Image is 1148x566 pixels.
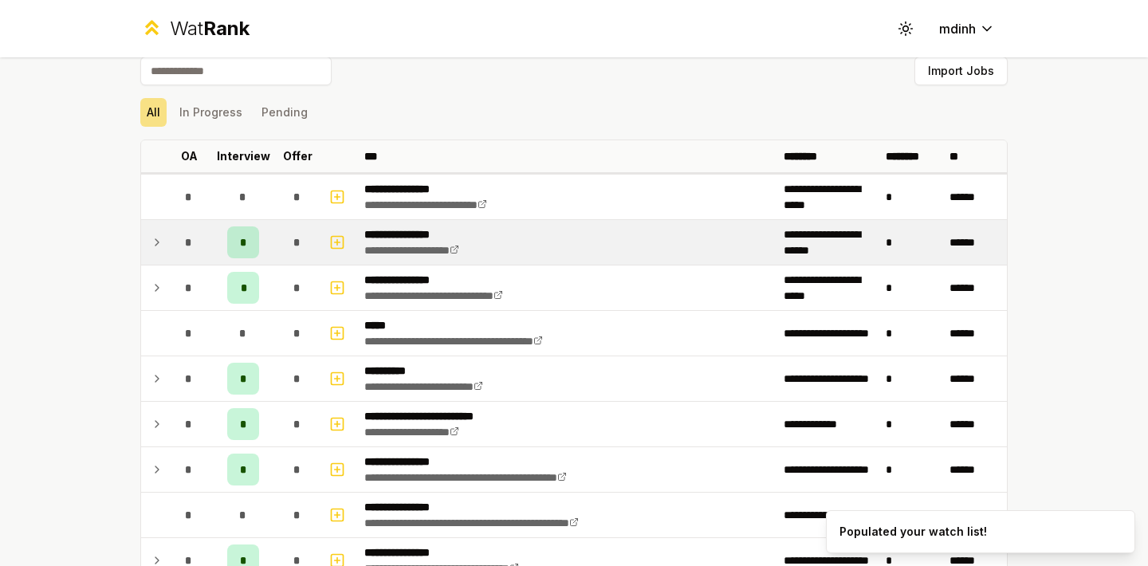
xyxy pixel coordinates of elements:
p: Interview [217,148,270,164]
button: Import Jobs [914,57,1008,85]
p: Offer [283,148,313,164]
p: OA [181,148,198,164]
button: Pending [255,98,314,127]
div: Populated your watch list! [839,524,987,540]
span: Rank [203,17,250,40]
span: mdinh [939,19,976,38]
button: In Progress [173,98,249,127]
a: WatRank [140,16,250,41]
button: mdinh [926,14,1008,43]
button: All [140,98,167,127]
div: Wat [170,16,250,41]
